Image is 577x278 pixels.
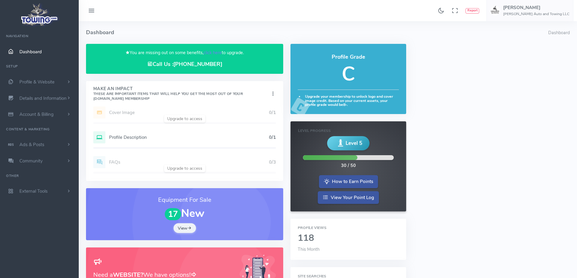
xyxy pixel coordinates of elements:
h6: Profile Views [298,226,399,230]
h5: Profile Description [109,135,269,140]
span: This Month [298,246,320,252]
h2: 118 [298,233,399,243]
span: Profile & Website [19,79,55,85]
a: How to Earn Points [319,175,378,188]
h5: [PERSON_NAME] [503,5,569,10]
li: Dashboard [548,30,570,36]
h1: New [93,208,276,220]
a: click here [204,50,222,56]
p: You are missing out on some benefits, to upgrade. [93,49,276,56]
a: [PHONE_NUMBER] [173,61,222,68]
span: Details and Information [19,95,67,101]
strong: B- [343,102,347,107]
div: 30 / 50 [341,162,356,169]
img: user-image [490,6,500,15]
h3: Equipment For Sale [93,195,276,204]
a: View Your Point Log [318,191,379,204]
span: Community [19,158,43,164]
h6: Level Progress [298,129,398,133]
h4: Call Us : [93,61,276,67]
span: Ads & Posts [19,142,44,148]
h5: 0/1 [269,135,276,140]
span: Level 5 [346,139,362,147]
span: External Tools [19,188,48,194]
h5: C [298,63,399,85]
h6: [PERSON_NAME] Auto and Towing LLC [503,12,569,16]
span: Dashboard [19,49,42,55]
h4: Dashboard [86,21,548,44]
span: Account & Billing [19,111,54,117]
a: View [174,223,196,233]
small: These are important items that will help you get the most out of your [DOMAIN_NAME] Membership [93,91,243,101]
button: Report [466,8,479,14]
h6: Upgrade your membership to unlock logo and cover image credit. Based on your current assets, your... [298,95,399,107]
h4: Profile Grade [298,54,399,60]
h4: Make An Impact [93,87,270,101]
span: 17 [165,208,181,221]
img: logo [19,2,60,28]
iframe: Conversations [527,218,577,278]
